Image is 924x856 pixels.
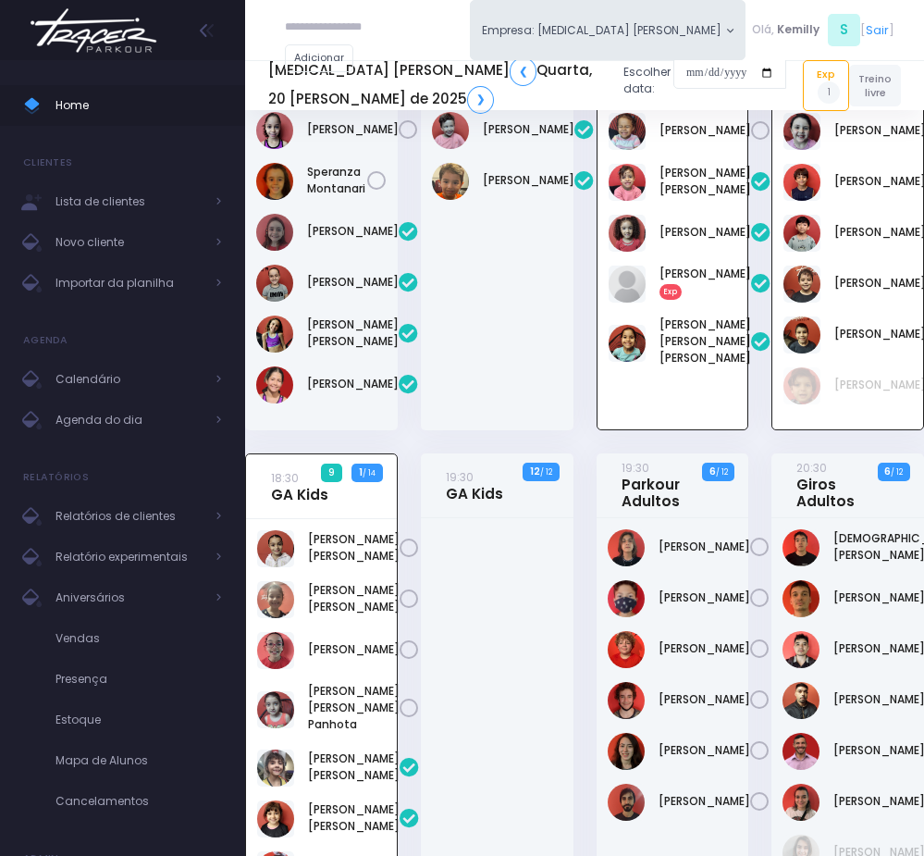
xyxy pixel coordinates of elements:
[308,683,400,733] a: [PERSON_NAME] [PERSON_NAME] Panhota
[659,165,751,198] a: [PERSON_NAME] [PERSON_NAME]
[55,586,203,610] span: Aniversários
[709,465,716,478] strong: 6
[783,316,820,354] img: Noah Amorim
[308,641,400,658] a: [PERSON_NAME]
[783,113,820,150] img: Manuela Soggio
[540,466,552,478] small: / 12
[257,581,294,618] img: Laura Alycia Ventura de Souza
[609,266,646,303] img: Helena lua Bomfim
[783,266,820,303] img: João Pedro Perregil
[745,11,901,49] div: [ ]
[849,65,901,106] a: Treino livre
[307,223,399,240] a: [PERSON_NAME]
[55,504,203,528] span: Relatórios de clientes
[828,14,860,46] span: S
[891,466,903,478] small: / 12
[483,121,574,138] a: [PERSON_NAME]
[782,580,819,617] img: Felipe Freire
[659,284,683,299] span: Exp
[659,742,750,759] a: [PERSON_NAME]
[268,57,610,113] h5: [MEDICAL_DATA] [PERSON_NAME] Quarta, 20 [PERSON_NAME] de 2025
[659,640,750,657] a: [PERSON_NAME]
[608,682,645,719] img: Maurício de Moraes Viterbo
[257,750,294,787] img: Ana Júlia Lopes gomes
[782,784,819,821] img: Paloma Mondini
[307,274,399,291] a: [PERSON_NAME]
[308,751,400,784] a: [PERSON_NAME] [PERSON_NAME]
[271,469,328,503] a: 18:30GA Kids
[796,460,827,476] small: 20:30
[659,266,751,299] a: [PERSON_NAME]Exp
[257,632,294,669] img: Soraya Gusmão
[659,691,750,708] a: [PERSON_NAME]
[359,465,363,479] strong: 1
[55,271,203,295] span: Importar da planilha
[783,215,820,252] img: Henrique Saito
[55,749,222,773] span: Mapa de Alunos
[55,230,203,254] span: Novo cliente
[818,81,840,104] span: 1
[363,467,376,478] small: / 14
[256,265,293,302] img: Maite Magri Loureiro
[782,682,819,719] img: LEANDRO RODRIGUES DA MOTA
[782,733,819,770] img: Marcos Manoel Alves da Silva
[530,465,540,478] strong: 12
[752,21,774,38] span: Olá,
[271,470,299,486] small: 18:30
[308,531,400,564] a: [PERSON_NAME] [PERSON_NAME]
[659,122,751,139] a: [PERSON_NAME]
[608,631,645,668] img: Henrique Affonso
[55,789,222,813] span: Cancelamentos
[609,164,646,201] img: Alice Bento jaber
[432,112,469,149] img: Dante Custodio Vizzotto
[659,589,750,606] a: [PERSON_NAME]
[285,44,353,72] a: Adicionar
[622,459,719,510] a: 19:30Parkour Adultos
[256,163,293,200] img: Speranza Montanari Ferreira
[659,316,751,366] a: [PERSON_NAME] [PERSON_NAME] [PERSON_NAME]
[608,784,645,821] img: Rodrigo Leite da Silva
[467,86,494,114] a: ❯
[257,530,294,567] img: Carolina Lima Trindade
[510,57,536,85] a: ❮
[716,466,728,478] small: / 12
[321,464,341,482] span: 9
[608,733,645,770] img: Nicole Watari
[884,465,891,478] strong: 6
[55,367,203,391] span: Calendário
[622,460,649,476] small: 19:30
[55,708,222,732] span: Estoque
[268,52,786,118] div: Escolher data:
[307,121,399,138] a: [PERSON_NAME]
[55,93,222,118] span: Home
[609,325,646,362] img: Maria Luiza da Silva Nascimento
[257,691,294,728] img: Valentina Cardoso de Mello Dias Panhota
[777,21,819,38] span: Kemilly
[256,316,293,353] img: Manuela Ary Madruga
[783,367,820,404] img: Renan Parizzi Durães
[608,580,645,617] img: Gustavo Gaiot
[608,529,645,566] img: Guilherme Cento Magalhaes
[308,801,400,835] a: [PERSON_NAME] [PERSON_NAME]
[866,21,889,39] a: Sair
[782,631,819,668] img: Guilherme Ferigato Hiraoka
[256,112,293,149] img: Luiza Lima Marinelli
[307,376,399,392] a: [PERSON_NAME]
[446,468,503,502] a: 19:30GA Kids
[796,459,893,510] a: 20:30Giros Adultos
[609,113,646,150] img: Malu Souza de Carvalho
[23,144,72,181] h4: Clientes
[55,190,203,214] span: Lista de clientes
[23,459,89,496] h4: Relatórios
[55,408,203,432] span: Agenda do dia
[659,539,750,555] a: [PERSON_NAME]
[55,667,222,691] span: Presença
[307,316,399,350] a: [PERSON_NAME] [PERSON_NAME]
[659,224,751,241] a: [PERSON_NAME]
[257,800,294,837] img: Ana Maya Sanches Fernandes
[783,164,820,201] img: Theo Valotto
[55,626,222,651] span: Vendas
[803,60,849,110] a: Exp1
[23,322,68,359] h4: Agenda
[307,164,367,197] a: Speranza Montanari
